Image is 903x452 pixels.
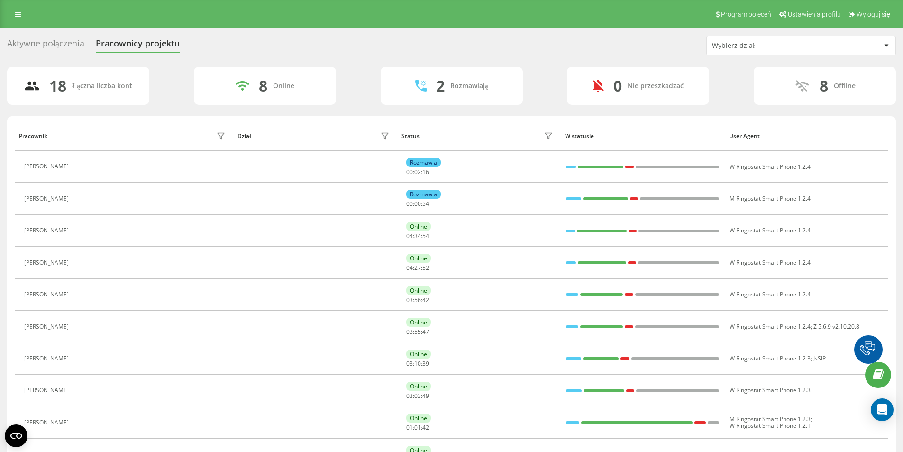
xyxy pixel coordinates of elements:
div: Nie przeszkadzać [628,82,684,90]
div: : : [406,393,429,399]
div: User Agent [729,133,884,139]
span: 03 [406,328,413,336]
div: Status [401,133,420,139]
div: Łączna liczba kont [72,82,132,90]
span: Wyloguj się [857,10,890,18]
span: W Ringostat Smart Phone 1.2.4 [730,290,811,298]
div: Rozmawia [406,158,441,167]
span: 49 [422,392,429,400]
div: [PERSON_NAME] [24,323,71,330]
div: Online [406,350,431,359]
div: Rozmawiają [450,82,488,90]
span: W Ringostat Smart Phone 1.2.4 [730,163,811,171]
button: Open CMP widget [5,424,27,447]
span: 01 [414,424,421,432]
span: 27 [414,264,421,272]
div: 0 [613,77,622,95]
span: 42 [422,424,429,432]
div: [PERSON_NAME] [24,291,71,298]
span: W Ringostat Smart Phone 1.2.1 [730,422,811,430]
div: Rozmawia [406,190,441,199]
div: 8 [259,77,267,95]
div: [PERSON_NAME] [24,227,71,234]
div: : : [406,424,429,431]
span: W Ringostat Smart Phone 1.2.4 [730,323,811,331]
div: Wybierz dział [712,42,825,50]
span: 42 [422,296,429,304]
span: 52 [422,264,429,272]
div: [PERSON_NAME] [24,259,71,266]
div: Offline [834,82,856,90]
span: 10 [414,360,421,368]
div: Online [406,286,431,295]
div: : : [406,201,429,207]
div: Online [273,82,294,90]
div: Dział [237,133,251,139]
span: 55 [414,328,421,336]
div: : : [406,297,429,304]
div: [PERSON_NAME] [24,163,71,170]
span: 47 [422,328,429,336]
div: Aktywne połączenia [7,38,84,53]
div: Open Intercom Messenger [871,398,894,421]
div: [PERSON_NAME] [24,195,71,202]
span: 03 [414,392,421,400]
div: : : [406,329,429,335]
span: 54 [422,232,429,240]
span: 04 [406,264,413,272]
span: 03 [406,360,413,368]
div: : : [406,265,429,271]
span: Program poleceń [721,10,771,18]
span: JsSIP [813,354,826,362]
span: 16 [422,168,429,176]
div: Online [406,318,431,327]
span: 56 [414,296,421,304]
span: Ustawienia profilu [788,10,841,18]
span: 03 [406,296,413,304]
span: 39 [422,360,429,368]
div: : : [406,169,429,175]
span: W Ringostat Smart Phone 1.2.4 [730,226,811,234]
div: Online [406,222,431,231]
div: Pracownik [19,133,47,139]
div: Online [406,382,431,391]
div: [PERSON_NAME] [24,387,71,394]
div: W statusie [565,133,720,139]
div: Online [406,414,431,423]
span: 54 [422,200,429,208]
span: 34 [414,232,421,240]
span: M Ringostat Smart Phone 1.2.4 [730,194,811,203]
div: Pracownicy projektu [96,38,180,53]
div: Online [406,254,431,263]
div: 18 [49,77,66,95]
div: : : [406,233,429,240]
div: 2 [436,77,445,95]
span: 01 [406,424,413,432]
span: 02 [414,168,421,176]
span: 00 [406,168,413,176]
span: Z 5.6.9 v2.10.20.8 [813,323,859,331]
span: 04 [406,232,413,240]
span: W Ringostat Smart Phone 1.2.3 [730,386,811,394]
span: M Ringostat Smart Phone 1.2.3 [730,415,811,423]
span: 00 [414,200,421,208]
span: W Ringostat Smart Phone 1.2.3 [730,354,811,362]
div: [PERSON_NAME] [24,355,71,362]
div: : : [406,360,429,367]
div: [PERSON_NAME] [24,419,71,426]
span: W Ringostat Smart Phone 1.2.4 [730,258,811,267]
span: 00 [406,200,413,208]
span: 03 [406,392,413,400]
div: 8 [820,77,828,95]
